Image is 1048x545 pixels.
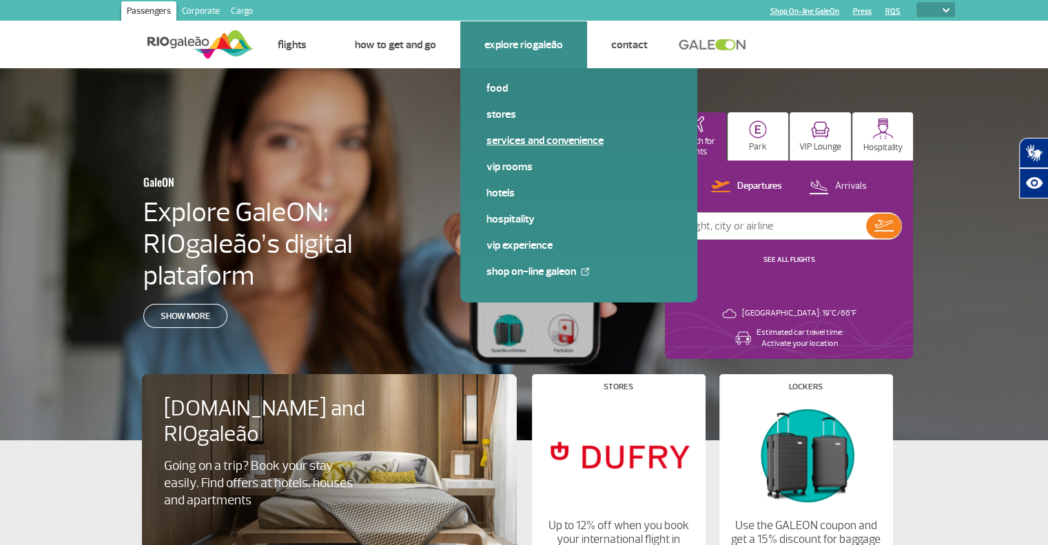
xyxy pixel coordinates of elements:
[1019,138,1048,198] div: Plugin de acessibilidade da Hand Talk.
[143,304,227,328] a: Show more
[863,143,903,153] p: Hospitality
[728,112,789,161] button: Park
[805,178,871,196] button: Arrivals
[872,118,894,139] img: hospitality.svg
[763,255,815,264] a: SEE ALL FLIGHTS
[852,112,914,161] button: Hospitality
[811,121,830,138] img: vipRoom.svg
[581,267,589,276] img: External Link Icon
[543,402,693,508] img: Stores
[789,383,823,391] h4: Lockers
[730,402,881,508] img: Lockers
[143,196,441,291] h4: Explore GaleON: RIOgaleão’s digital plataform
[121,1,176,23] a: Passengers
[742,308,856,319] p: [GEOGRAPHIC_DATA]: 19°C/66°F
[790,112,851,161] button: VIP Lounge
[677,213,866,239] input: Flight, city or airline
[176,1,225,23] a: Corporate
[707,178,786,196] button: Departures
[749,142,767,152] p: Park
[164,396,495,509] a: [DOMAIN_NAME] and RIOgaleãoGoing on a trip? Book your stay easily. Find offers at hotels, houses ...
[486,212,671,227] a: Hospitality
[835,180,867,193] p: Arrivals
[853,7,872,16] a: Press
[486,107,671,122] a: Stores
[486,238,671,253] a: VIP Experience
[1019,138,1048,168] button: Abrir tradutor de língua de sinais.
[164,396,383,447] h4: [DOMAIN_NAME] and RIOgaleão
[225,1,258,23] a: Cargo
[885,7,901,16] a: RQS
[484,38,563,52] a: Explore RIOgaleão
[611,38,648,52] a: Contact
[486,133,671,148] a: Services and Convenience
[1019,168,1048,198] button: Abrir recursos assistivos.
[486,185,671,200] a: Hotels
[355,38,436,52] a: How to get and go
[486,264,671,279] a: Shop On-line GaleOn
[799,142,841,152] p: VIP Lounge
[486,159,671,174] a: VIP Rooms
[757,327,843,349] p: Estimated car travel time: Activate your location
[749,121,767,138] img: carParkingHome.svg
[278,38,307,52] a: Flights
[486,81,671,96] a: Food
[604,383,633,391] h4: Stores
[759,254,819,265] button: SEE ALL FLIGHTS
[164,457,360,509] p: Going on a trip? Book your stay easily. Find offers at hotels, houses and apartments
[770,7,839,16] a: Shop On-line GaleOn
[143,167,373,196] h3: GaleON
[737,180,782,193] p: Departures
